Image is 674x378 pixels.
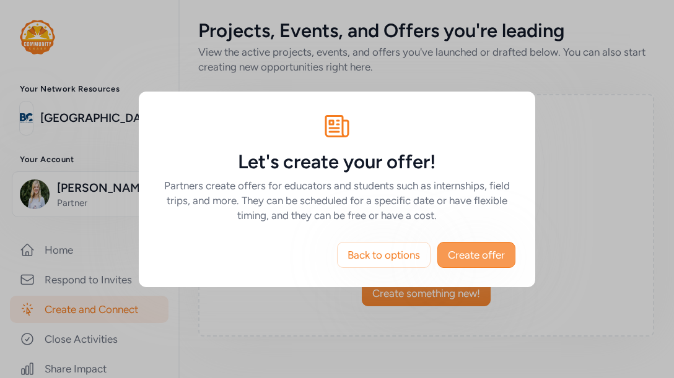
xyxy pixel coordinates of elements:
[437,242,515,268] button: Create offer
[159,178,515,223] h6: Partners create offers for educators and students such as internships, field trips, and more. The...
[337,242,431,268] button: Back to options
[159,151,515,173] h5: Let's create your offer!
[348,247,420,262] span: Back to options
[448,247,505,262] span: Create offer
